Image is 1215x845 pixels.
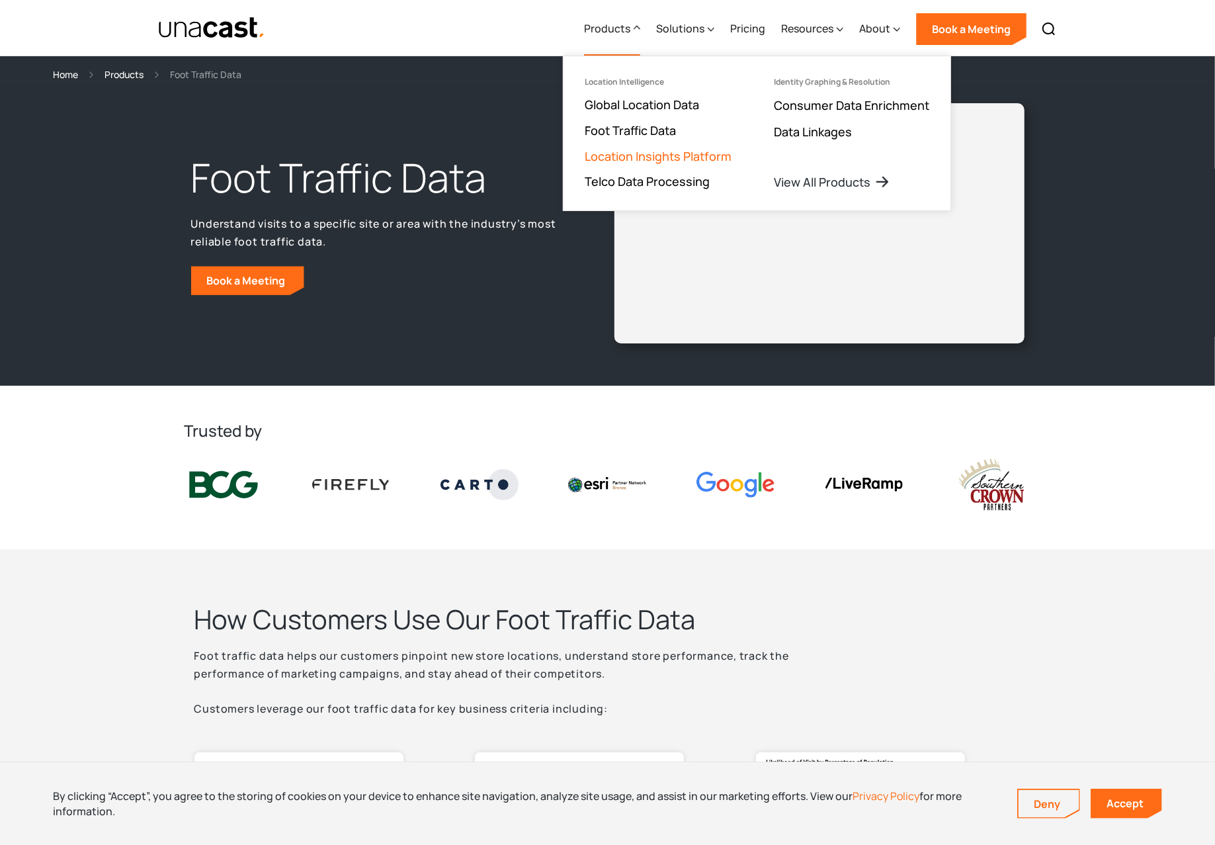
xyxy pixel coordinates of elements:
[585,97,699,112] a: Global Location Data
[312,479,390,490] img: Firefly Advertising logo
[185,420,1031,441] h2: Trusted by
[696,472,775,498] img: Google logo
[859,2,900,56] div: About
[916,13,1026,45] a: Book a Meeting
[1019,790,1079,818] a: Deny
[440,469,519,500] img: Carto logo
[568,477,646,492] img: Esri logo
[1091,789,1162,819] a: Accept
[105,67,144,82] a: Products
[853,789,919,803] a: Privacy Policy
[625,114,1014,333] iframe: Unacast - European Vaccines v2
[194,602,856,637] h2: How Customers Use Our Foot Traffic Data
[774,174,890,190] a: View All Products
[1041,21,1057,37] img: Search icon
[53,67,78,82] a: Home
[774,77,890,87] div: Identity Graphing & Resolution
[191,266,304,295] a: Book a Meeting
[656,2,714,56] div: Solutions
[585,77,664,87] div: Location Intelligence
[585,148,732,164] a: Location Insights Platform
[859,21,890,36] div: About
[656,21,704,36] div: Solutions
[781,21,833,36] div: Resources
[585,122,676,138] a: Foot Traffic Data
[194,647,856,718] p: Foot traffic data helps our customers pinpoint new store locations, understand store performance,...
[158,17,266,40] a: home
[191,152,566,204] h1: Foot Traffic Data
[584,2,640,56] div: Products
[825,478,903,492] img: liveramp logo
[563,56,951,211] nav: Products
[585,173,710,189] a: Telco Data Processing
[730,2,765,56] a: Pricing
[952,457,1030,512] img: southern crown logo
[158,17,266,40] img: Unacast text logo
[191,215,566,250] p: Understand visits to a specific site or area with the industry’s most reliable foot traffic data.
[53,789,997,819] div: By clicking “Accept”, you agree to the storing of cookies on your device to enhance site navigati...
[185,468,263,502] img: BCG logo
[774,124,852,140] a: Data Linkages
[774,97,929,113] a: Consumer Data Enrichment
[170,67,241,82] div: Foot Traffic Data
[584,21,630,36] div: Products
[781,2,843,56] div: Resources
